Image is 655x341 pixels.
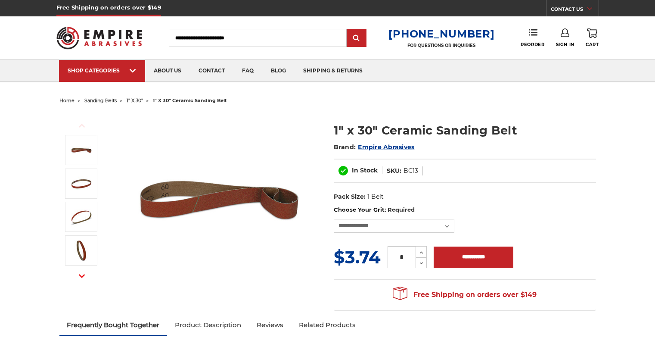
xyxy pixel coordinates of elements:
[71,206,92,228] img: 1" x 30" Sanding Belt Cer
[59,97,75,103] a: home
[262,60,295,82] a: blog
[68,67,137,74] div: SHOP CATEGORIES
[551,4,599,16] a: CONTACT US
[586,42,599,47] span: Cart
[145,60,190,82] a: about us
[388,43,494,48] p: FOR QUESTIONS OR INQUIRIES
[233,60,262,82] a: faq
[388,206,415,213] small: Required
[153,97,227,103] span: 1" x 30" ceramic sanding belt
[71,116,92,135] button: Previous
[521,28,544,47] a: Reorder
[393,286,537,303] span: Free Shipping on orders over $149
[127,97,143,103] a: 1" x 30"
[84,97,117,103] a: sanding belts
[71,240,92,261] img: 1" x 30" - Ceramic Sanding Belt
[334,192,366,201] dt: Pack Size:
[190,60,233,82] a: contact
[334,247,381,268] span: $3.74
[521,42,544,47] span: Reorder
[71,266,92,285] button: Next
[352,166,378,174] span: In Stock
[71,173,92,194] img: 1" x 30" Ceramic Sanding Belt
[167,316,249,335] a: Product Description
[586,28,599,47] a: Cart
[367,192,384,201] dd: 1 Belt
[71,139,92,161] img: 1" x 30" Ceramic File Belt
[334,206,596,214] label: Choose Your Grit:
[56,21,143,55] img: Empire Abrasives
[59,316,168,335] a: Frequently Bought Together
[358,143,414,151] a: Empire Abrasives
[334,122,596,139] h1: 1" x 30" Ceramic Sanding Belt
[388,28,494,40] a: [PHONE_NUMBER]
[404,166,418,175] dd: BC13
[249,316,291,335] a: Reviews
[295,60,371,82] a: shipping & returns
[291,316,363,335] a: Related Products
[334,143,356,151] span: Brand:
[348,30,365,47] input: Submit
[387,166,401,175] dt: SKU:
[133,113,305,285] img: 1" x 30" Ceramic File Belt
[556,42,574,47] span: Sign In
